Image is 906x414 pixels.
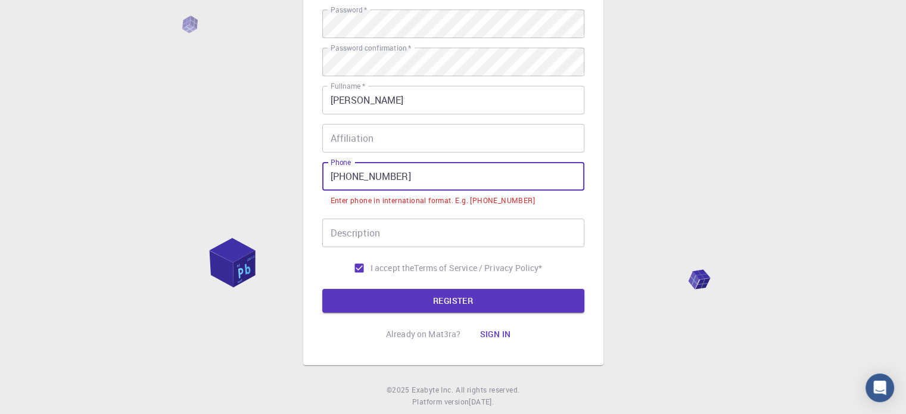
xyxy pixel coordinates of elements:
label: Phone [331,157,351,167]
label: Password confirmation [331,43,411,53]
div: Enter phone in international format. E.g. [PHONE_NUMBER] [331,195,535,207]
span: [DATE] . [469,397,494,406]
label: Password [331,5,367,15]
p: Terms of Service / Privacy Policy * [414,262,542,274]
button: REGISTER [322,289,584,313]
label: Fullname [331,81,365,91]
span: © 2025 [387,384,412,396]
span: Platform version [412,396,469,408]
div: Open Intercom Messenger [865,373,894,402]
span: All rights reserved. [456,384,519,396]
button: Sign in [470,322,520,346]
span: I accept the [371,262,415,274]
p: Already on Mat3ra? [386,328,461,340]
a: Exabyte Inc. [412,384,453,396]
a: Terms of Service / Privacy Policy* [414,262,542,274]
a: [DATE]. [469,396,494,408]
span: Exabyte Inc. [412,385,453,394]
